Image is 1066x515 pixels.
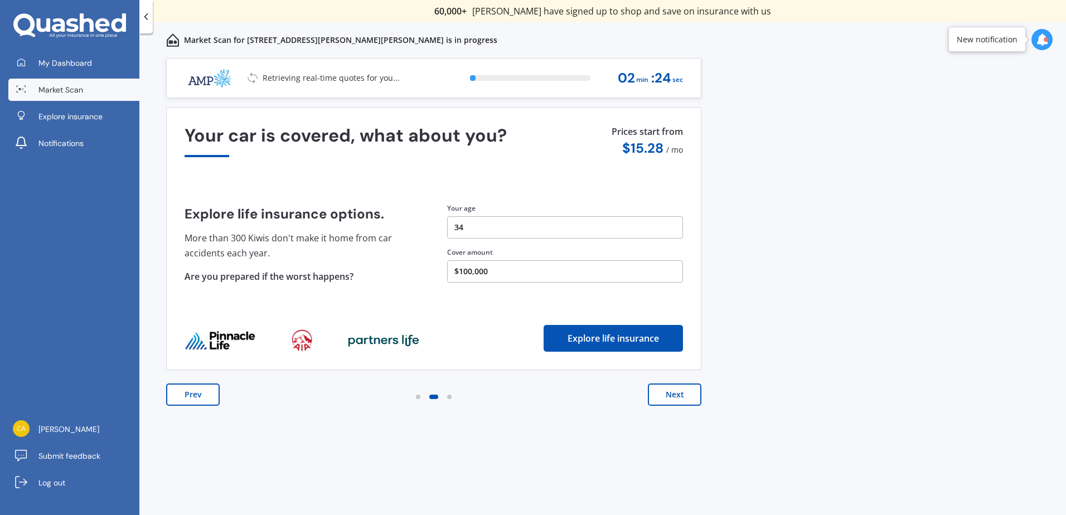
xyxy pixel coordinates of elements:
[38,84,83,95] span: Market Scan
[166,33,180,47] img: home-and-contents.b802091223b8502ef2dd.svg
[185,231,420,260] p: More than 300 Kiwis don't make it home from car accidents each year.
[612,125,683,140] p: Prices start from
[447,247,683,257] div: Cover amount
[185,270,353,283] span: Are you prepared if the worst happens?
[8,132,139,154] a: Notifications
[8,418,139,440] a: [PERSON_NAME]
[8,445,139,467] a: Submit feedback
[8,472,139,494] a: Log out
[8,52,139,74] a: My Dashboard
[8,79,139,101] a: Market Scan
[544,325,683,352] button: Explore life insurance
[38,477,65,488] span: Log out
[38,57,92,69] span: My Dashboard
[666,144,683,155] span: / mo
[447,203,683,213] div: Your age
[651,71,671,86] span: : 24
[263,72,400,84] p: Retrieving real-time quotes for you...
[38,111,103,122] span: Explore insurance
[447,216,683,239] button: 34
[292,329,312,352] img: life_provider_logo_1
[185,206,420,222] h4: Explore life insurance options.
[38,138,84,149] span: Notifications
[185,125,683,157] div: Your car is covered, what about you?
[166,383,220,406] button: Prev
[447,260,683,283] button: $100,000
[8,105,139,128] a: Explore insurance
[618,71,635,86] span: 02
[13,420,30,437] img: fa7089b233f0921d7930052744c983d7
[38,424,99,435] span: [PERSON_NAME]
[348,334,419,347] img: life_provider_logo_2
[184,35,497,46] p: Market Scan for [STREET_ADDRESS][PERSON_NAME][PERSON_NAME] is in progress
[672,72,683,88] span: sec
[957,34,1017,45] div: New notification
[185,331,256,351] img: life_provider_logo_0
[648,383,701,406] button: Next
[622,139,663,157] span: $ 15.28
[636,72,648,88] span: min
[38,450,100,461] span: Submit feedback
